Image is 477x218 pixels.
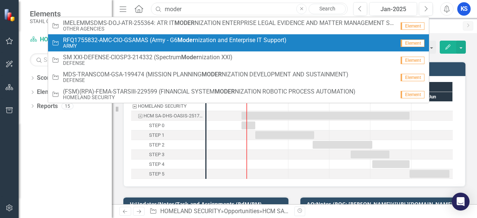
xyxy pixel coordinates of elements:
[174,19,195,26] strong: MODER
[351,151,389,158] div: Task: Start date: 2025-04-16 End date: 2025-05-15
[48,51,429,69] a: SM XXI-DEFENSE-CIOSP3-214332 (SpectrumModernization XXI)DEFENSEElement
[457,2,471,16] button: KS
[37,88,62,97] a: Elements
[410,170,449,178] div: Task: Start date: 2025-05-30 End date: 2025-06-28
[401,57,424,64] span: Element
[37,102,58,111] a: Reports
[241,112,410,120] div: Task: Start date: 2025-01-27 End date: 2025-05-30
[149,150,164,159] div: STEP 3
[48,17,429,34] a: IMELEMMSDMS-DOJ-ATR-255364: ATR ITMODERNIZATION ENTERPRISE LEGAL EVIDENCE AND MATTER MANAGEMENT S...
[63,60,233,66] small: DEFENSE
[63,20,395,26] span: IMELEMMSDMS-DOJ-ATR-255364: ATR IT NIZATION ENTERPRISE LEGAL EVIDENCE AND MATTER MANAGEMENT SYSTE...
[131,101,205,111] div: HOMELAND SECURITY
[131,159,205,169] div: Task: Start date: 2025-05-02 End date: 2025-05-30
[131,111,205,121] div: Task: Start date: 2025-01-27 End date: 2025-05-30
[63,43,287,49] small: ARMY
[202,71,222,78] strong: MODER
[63,71,348,78] span: MDS-TRANSCOM-GSA-199474 (MISSION PLANNING NIZATION DEVELOPMENT AND SUSTAINMENT)
[131,159,205,169] div: STEP 4
[401,40,424,47] span: Element
[372,5,414,14] div: Jan-2025
[149,169,164,179] div: STEP 5
[401,74,424,81] span: Element
[48,34,429,51] a: RFQ1755832-AMC-CIO-GSAMAS (Army - G6Modernization and Enterprise IT Support)ARMYElement
[149,121,164,130] div: STEP 0
[130,201,285,207] h3: H:Updates/Notes/Task and Assignments (PdM/PM)
[131,130,205,140] div: STEP 1
[63,88,356,95] span: (FSM)(RPA)-FEMA-STARSIII-229599 (FINANCIAL SYSTEM NIZATION ROBOTIC PROCESS AUTOMATION)
[313,141,372,149] div: Task: Start date: 2025-03-19 End date: 2025-05-02
[48,86,429,103] a: (FSM)(RPA)-FEMA-STARSIII-229599 (FINANCIAL SYSTEMMODERNIZATION ROBOTIC PROCESS AUTOMATION)HOMELAN...
[177,37,195,44] strong: Moder
[149,130,164,140] div: STEP 1
[181,54,199,61] strong: Moder
[224,208,259,215] a: Opportunities
[411,92,453,102] div: Jun
[131,169,205,179] div: STEP 5
[401,91,424,98] span: Element
[131,169,205,179] div: Task: Start date: 2025-05-30 End date: 2025-06-28
[131,140,205,150] div: STEP 2
[131,111,205,121] div: HCM SA-DHS-OASIS-251757 (CONTRACTOR HUMAN CAPITAL MANAGEMENT SEGMENT ARCHITECTURE SUPPORT SERVICE...
[63,54,233,61] span: SM XXI-DEFENSE-CIOSP3-214332 (Spectrum nization XXI)
[143,111,203,121] div: HCM SA-DHS-OASIS-251757 (CONTRACTOR HUMAN CAPITAL MANAGEMENT SEGMENT ARCHITECTURE SUPPORT SERVICE...
[131,140,205,150] div: Task: Start date: 2025-03-19 End date: 2025-05-02
[309,4,346,14] a: Search
[131,150,205,159] div: STEP 3
[4,8,17,21] img: ClearPoint Strategy
[30,35,104,44] a: HOMELAND SECURITY
[369,2,417,16] button: Jan-2025
[48,69,429,86] a: MDS-TRANSCOM-GSA-199474 (MISSION PLANNINGMODERNIZATION DEVELOPMENT AND SUSTAINMENT)DEFENSEElement
[63,26,395,32] small: OTHER AGENCIES
[241,121,255,129] div: Task: Start date: 2025-01-27 End date: 2025-02-06
[131,101,205,111] div: Task: HOMELAND SECURITY Start date: 2025-01-27 End date: 2025-01-28
[138,101,187,111] div: HOMELAND SECURITY
[160,208,221,215] a: HOMELAND SECURITY
[63,37,287,44] span: RFQ1755832-AMC-CIO-GSAMAS (Army - G6 nization and Enterprise IT Support)
[30,53,104,66] input: Search Below...
[215,88,235,95] strong: MODER
[131,130,205,140] div: Task: Start date: 2025-02-06 End date: 2025-03-20
[255,131,314,139] div: Task: Start date: 2025-02-06 End date: 2025-03-20
[307,201,462,207] h3: AQ:Notes (POC: [PERSON_NAME])([URL][DOMAIN_NAME])
[61,103,73,109] div: 15
[149,140,164,150] div: STEP 2
[131,121,205,130] div: Task: Start date: 2025-01-27 End date: 2025-02-06
[131,121,205,130] div: STEP 0
[452,193,470,211] div: Open Intercom Messenger
[149,207,289,216] div: » »
[151,3,348,16] input: Search ClearPoint...
[63,78,348,83] small: DEFENSE
[149,159,164,169] div: STEP 4
[131,150,205,159] div: Task: Start date: 2025-04-16 End date: 2025-05-15
[37,74,67,82] a: Scorecards
[401,22,424,30] span: Element
[372,160,410,168] div: Task: Start date: 2025-05-02 End date: 2025-05-30
[63,95,356,100] small: HOMELAND SECURITY
[30,9,72,18] span: Elements
[30,18,72,24] small: STAHL Companies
